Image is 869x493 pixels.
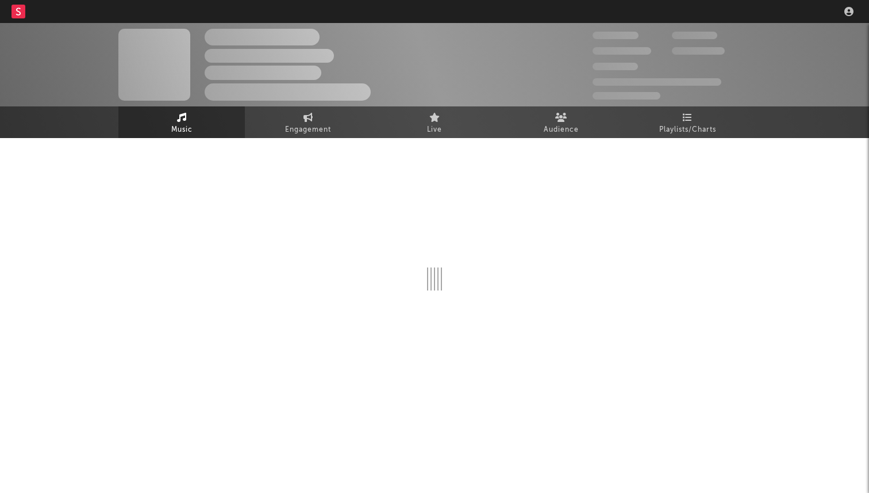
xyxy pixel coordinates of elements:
span: Engagement [285,123,331,137]
a: Engagement [245,106,371,138]
span: Playlists/Charts [659,123,716,137]
span: 50,000,000 Monthly Listeners [593,78,721,86]
a: Playlists/Charts [624,106,751,138]
a: Audience [498,106,624,138]
span: 100,000 [593,63,638,70]
span: Jump Score: 85.0 [593,92,660,100]
span: 100,000 [672,32,717,39]
a: Live [371,106,498,138]
span: Live [427,123,442,137]
span: Music [171,123,193,137]
span: 1,000,000 [672,47,725,55]
span: 50,000,000 [593,47,651,55]
span: 300,000 [593,32,639,39]
span: Audience [544,123,579,137]
a: Music [118,106,245,138]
